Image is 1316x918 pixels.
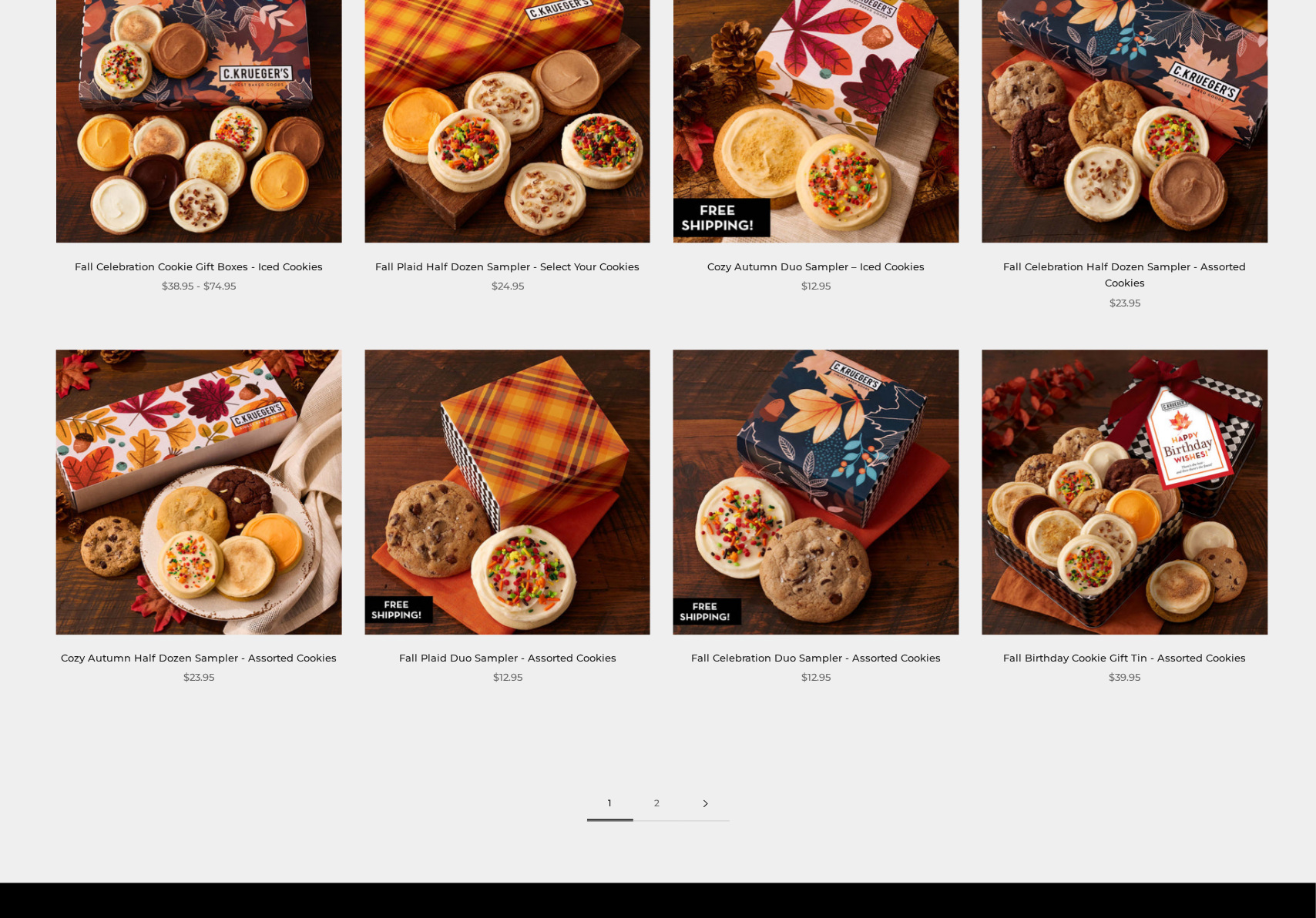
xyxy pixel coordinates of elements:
[61,652,337,665] a: Cozy Autumn Half Dozen Sampler - Assorted Cookies
[1109,670,1140,686] span: $39.95
[1110,295,1140,311] span: $23.95
[12,859,159,906] iframe: Sign Up via Text for Offers
[162,278,236,294] span: $38.95 - $74.95
[1003,260,1246,289] a: Fall Celebration Half Dozen Sampler - Assorted Cookies
[1003,652,1246,665] a: Fall Birthday Cookie Gift Tin - Assorted Cookies
[691,652,941,665] a: Fall Celebration Duo Sampler - Assorted Cookies
[682,787,730,822] a: Next page
[399,652,616,665] a: Fall Plaid Duo Sampler - Assorted Cookies
[587,787,633,822] span: 1
[56,350,342,635] img: Cozy Autumn Half Dozen Sampler - Assorted Cookies
[673,350,959,635] img: Fall Celebration Duo Sampler - Assorted Cookies
[492,278,524,294] span: $24.95
[375,260,640,273] a: Fall Plaid Half Dozen Sampler - Select Your Cookies
[982,350,1268,635] img: Fall Birthday Cookie Gift Tin - Assorted Cookies
[75,260,323,273] a: Fall Celebration Cookie Gift Boxes - Iced Cookies
[493,670,522,686] span: $12.95
[633,787,682,822] a: 2
[707,260,925,273] a: Cozy Autumn Duo Sampler – Iced Cookies
[801,670,831,686] span: $12.95
[364,350,650,635] img: Fall Plaid Duo Sampler - Assorted Cookies
[801,278,831,294] span: $12.95
[183,670,214,686] span: $23.95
